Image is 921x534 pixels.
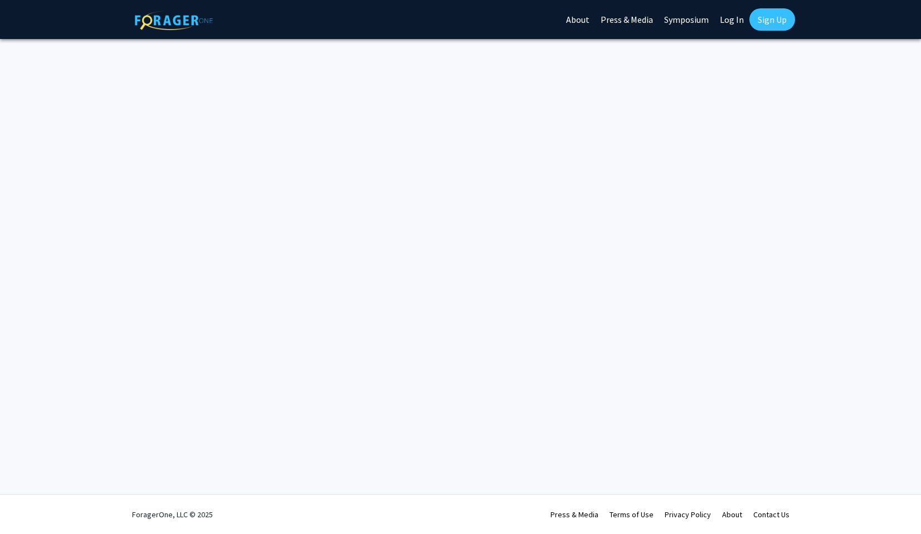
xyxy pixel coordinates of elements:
[722,509,742,520] a: About
[753,509,790,520] a: Contact Us
[132,495,213,534] div: ForagerOne, LLC © 2025
[665,509,711,520] a: Privacy Policy
[749,8,795,31] a: Sign Up
[610,509,654,520] a: Terms of Use
[135,11,213,30] img: ForagerOne Logo
[550,509,598,520] a: Press & Media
